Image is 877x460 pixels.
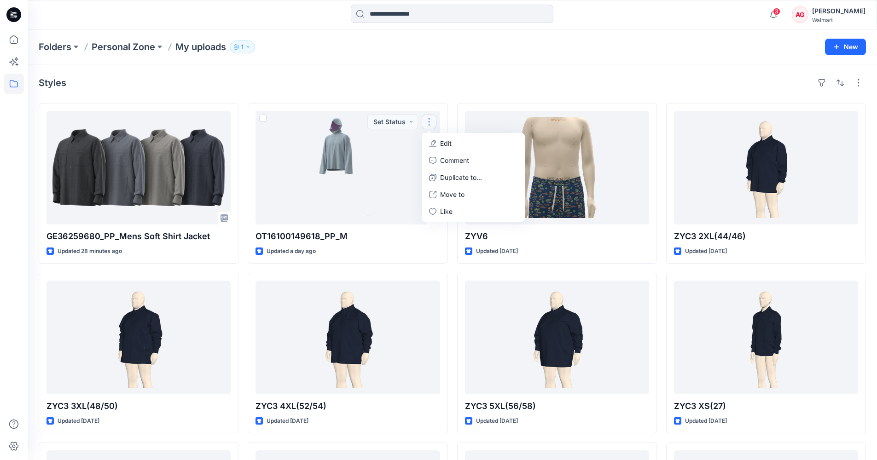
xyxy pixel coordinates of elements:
[773,8,780,15] span: 3
[46,230,231,243] p: GE36259680_PP_Mens Soft Shirt Jacket
[175,40,226,53] p: My uploads
[256,400,440,413] p: ZYC3 4XL(52/54)
[440,155,469,165] p: Comment
[812,17,865,23] div: Walmart
[92,40,155,53] a: Personal Zone
[256,111,440,224] a: OT16100149618_PP_M
[465,230,649,243] p: ZYV6
[440,138,452,148] p: Edit
[440,207,453,216] p: Like
[46,281,231,394] a: ZYC3 3XL(48/50)
[465,281,649,394] a: ZYC3 5XL(56/58)
[267,416,308,426] p: Updated [DATE]
[792,6,808,23] div: AG
[476,247,518,256] p: Updated [DATE]
[39,40,71,53] a: Folders
[674,230,858,243] p: ZYC3 2XL(44/46)
[812,6,865,17] div: [PERSON_NAME]
[825,39,866,55] button: New
[46,400,231,413] p: ZYC3 3XL(48/50)
[465,400,649,413] p: ZYC3 5XL(56/58)
[241,42,244,52] p: 1
[256,230,440,243] p: OT16100149618_PP_M
[674,111,858,224] a: ZYC3 2XL(44/46)
[685,247,727,256] p: Updated [DATE]
[267,247,316,256] p: Updated a day ago
[465,111,649,224] a: ZYV6
[58,416,99,426] p: Updated [DATE]
[685,416,727,426] p: Updated [DATE]
[58,247,122,256] p: Updated 28 minutes ago
[230,40,255,53] button: 1
[674,400,858,413] p: ZYC3 XS(27)
[424,135,523,152] a: Edit
[256,281,440,394] a: ZYC3 4XL(52/54)
[46,111,231,224] a: GE36259680_PP_Mens Soft Shirt Jacket
[440,172,482,182] p: Duplicate to...
[476,416,518,426] p: Updated [DATE]
[440,190,465,199] p: Move to
[39,77,66,88] h4: Styles
[674,281,858,394] a: ZYC3 XS(27)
